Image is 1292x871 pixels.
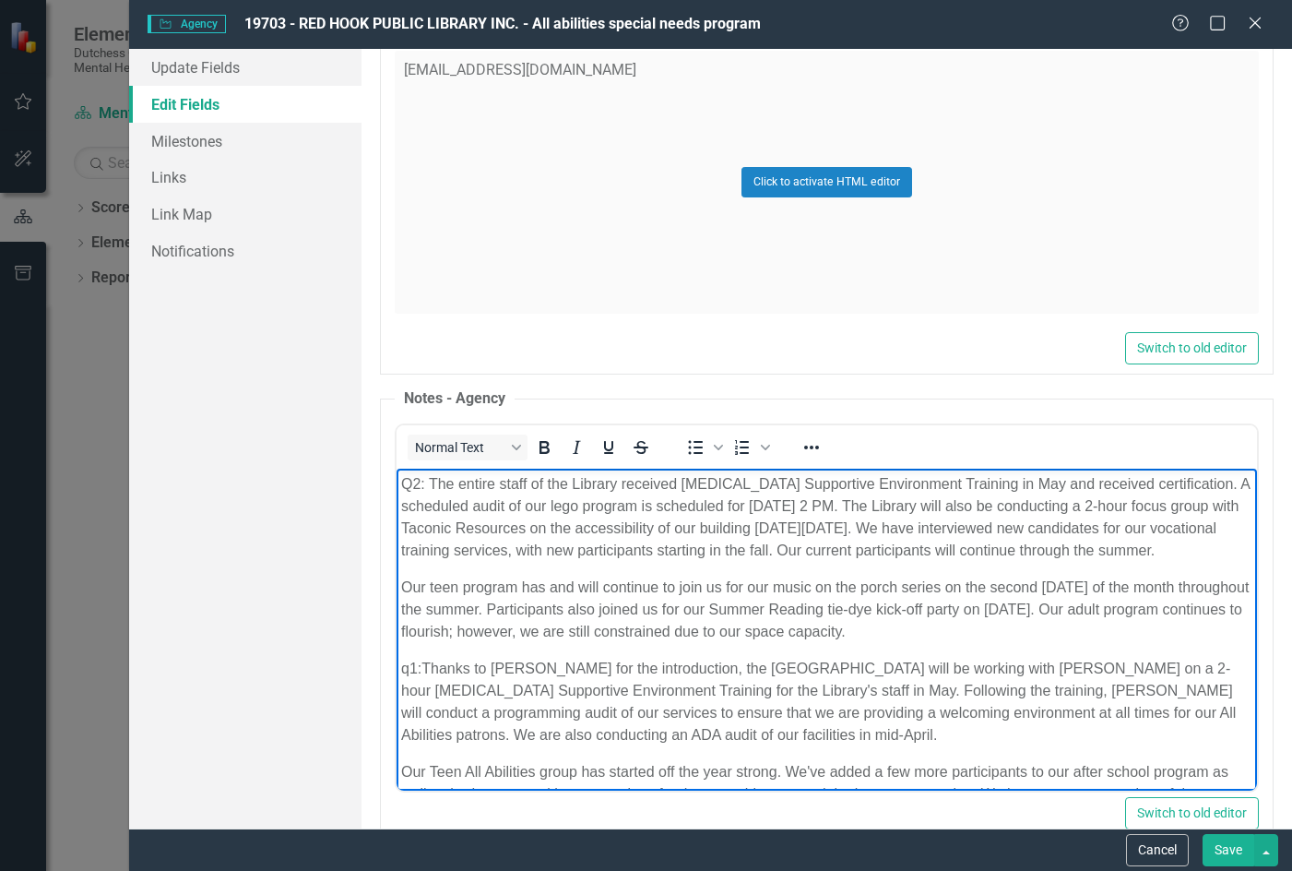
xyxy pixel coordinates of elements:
[129,159,362,196] a: Links
[129,196,362,233] a: Link Map
[625,435,657,460] button: Strikethrough
[129,49,362,86] a: Update Fields
[727,435,773,460] div: Numbered list
[397,469,1257,791] iframe: Rich Text Area
[680,435,726,460] div: Bullet list
[1125,797,1259,829] button: Switch to old editor
[593,435,624,460] button: Underline
[5,292,856,403] p: Our Teen All Abilities group has started off the year strong. We've added a few more participants...
[244,15,761,32] span: 19703 - RED HOOK PUBLIC LIBRARY INC. - All abilities special needs program
[1126,834,1189,866] button: Cancel
[1203,834,1254,866] button: Save
[796,435,827,460] button: Reveal or hide additional toolbar items
[415,440,505,455] span: Normal Text
[561,435,592,460] button: Italic
[528,435,560,460] button: Bold
[408,435,527,460] button: Block Normal Text
[129,86,362,123] a: Edit Fields
[148,15,226,33] span: Agency
[1125,332,1259,364] button: Switch to old editor
[129,123,362,160] a: Milestones
[395,388,515,410] legend: Notes - Agency
[129,233,362,269] a: Notifications
[741,167,912,197] button: Click to activate HTML editor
